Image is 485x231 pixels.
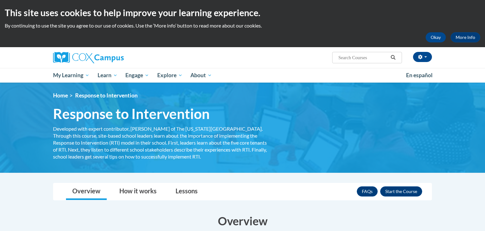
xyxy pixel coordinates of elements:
button: Okay [426,32,446,42]
a: Engage [121,68,153,83]
a: En español [402,69,437,82]
a: Cox Campus [53,52,173,63]
span: En español [406,72,433,78]
a: More Info [451,32,480,42]
span: Response to Intervention [75,92,138,99]
a: Lessons [169,183,204,200]
a: FAQs [357,186,378,197]
span: My Learning [53,72,89,79]
span: Learn [98,72,117,79]
a: Overview [66,183,107,200]
img: Cox Campus [53,52,124,63]
button: Search [388,54,398,61]
p: By continuing to use the site you agree to our use of cookies. Use the ‘More info’ button to read... [5,22,480,29]
a: Explore [153,68,187,83]
h2: This site uses cookies to help improve your learning experience. [5,6,480,19]
span: Engage [125,72,149,79]
button: Enroll [380,186,422,197]
h3: Overview [53,213,432,229]
input: Search Courses [338,54,388,61]
button: Account Settings [413,52,432,62]
span: Explore [157,72,183,79]
span: Response to Intervention [53,105,210,122]
a: Learn [93,68,122,83]
div: Main menu [44,68,441,83]
span: About [190,72,212,79]
a: My Learning [49,68,93,83]
a: How it works [113,183,163,200]
a: About [187,68,216,83]
a: Home [53,92,68,99]
div: Developed with expert contributor, [PERSON_NAME] of The [US_STATE][GEOGRAPHIC_DATA]. Through this... [53,125,271,160]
